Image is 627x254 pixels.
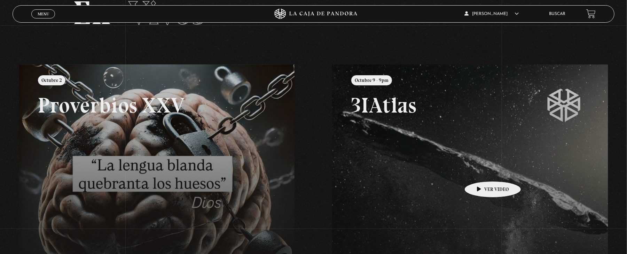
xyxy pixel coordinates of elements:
span: Menu [38,12,49,16]
a: View your shopping cart [586,9,596,18]
a: Buscar [549,12,565,16]
span: Cerrar [35,17,52,22]
span: [PERSON_NAME] [464,12,519,16]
